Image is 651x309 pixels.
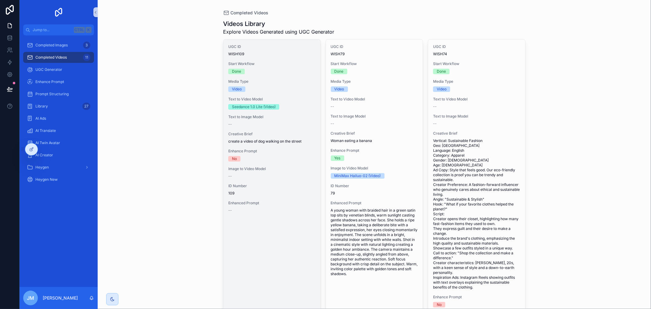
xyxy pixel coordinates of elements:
span: Text to Image Model [331,114,418,119]
span: create a video of dog walking on the street [228,139,316,144]
span: A young woman with braided hair in a green satin top sits by venetian blinds, warm sunlight casti... [331,208,418,276]
div: scrollable content [20,35,98,193]
span: Text to Image Model [228,115,316,119]
span: K [86,27,91,32]
div: 11 [83,54,90,61]
button: Jump to...CtrlK [23,24,94,35]
span: Text to Video Model [433,97,520,102]
span: Heygen [35,165,49,170]
a: Heygen [23,162,94,173]
span: Image to Video Model [331,166,418,171]
span: Prompt Structuring [35,92,69,96]
div: Done [232,69,241,74]
div: 27 [82,103,90,110]
span: UGC ID [331,44,418,49]
img: App logo [54,7,63,17]
a: Heygen New [23,174,94,185]
span: WISH109 [228,52,316,56]
span: -- [331,104,335,109]
span: WISH79 [331,52,418,56]
a: Prompt Structuring [23,89,94,100]
a: AI Ads [23,113,94,124]
span: Vertical: Sustainable Fashion Geo: [GEOGRAPHIC_DATA] Language: English Category: Apparel Gender: ... [433,138,520,290]
span: 79 [331,191,418,196]
span: Enhance Prompt [433,295,520,300]
div: 3 [83,42,90,49]
div: Done [335,69,344,74]
h1: Videos Library [223,20,334,28]
div: Video [232,86,242,92]
span: Creative Brief [331,131,418,136]
span: Creative Brief [228,132,316,136]
div: No [437,302,442,307]
span: UGC ID [228,44,316,49]
div: MiniMax Hailuo-02 (Video) [335,173,381,179]
span: Text to Video Model [228,97,316,102]
span: Enhance Prompt [331,148,418,153]
a: AI Translate [23,125,94,136]
span: -- [228,208,232,213]
span: UGC Generator [35,67,62,72]
span: AI Creator [35,153,53,158]
span: Completed Videos [230,10,268,16]
span: Text to Image Model [433,114,520,119]
span: Start Workflow [433,61,520,66]
a: Completed Images3 [23,40,94,51]
div: Seedance 1.0 Lite (Video) [232,104,276,110]
span: Start Workflow [331,61,418,66]
span: -- [433,104,437,109]
span: Ctrl [74,27,85,33]
span: Image to Video Model [228,166,316,171]
div: No [232,156,237,162]
span: Enhanced Prompt [228,201,316,205]
a: Library27 [23,101,94,112]
span: Start Workflow [228,61,316,66]
span: Library [35,104,48,109]
span: -- [331,121,335,126]
span: AI Ads [35,116,46,121]
a: UGC Generator [23,64,94,75]
span: Media Type [331,79,418,84]
a: AI Creator [23,150,94,161]
span: -- [228,174,232,179]
div: Yes [335,155,341,161]
a: AI Twin Avatar [23,137,94,148]
span: Woman eating a banana [331,138,418,143]
span: Creative Brief [433,131,520,136]
a: Enhance Prompt [23,76,94,87]
span: Completed Images [35,43,68,48]
span: Enhance Prompt [35,79,64,84]
span: Media Type [433,79,520,84]
span: AI Translate [35,128,56,133]
span: -- [433,121,437,126]
a: Completed Videos [223,10,268,16]
span: AI Twin Avatar [35,140,60,145]
span: Jump to... [33,27,71,32]
div: Done [437,69,446,74]
span: Explore Videos Generated using UGC Generator [223,28,334,35]
span: -- [228,122,232,127]
span: Enhanced Prompt [331,201,418,205]
span: Media Type [228,79,316,84]
span: UGC ID [433,44,520,49]
span: JM [27,294,34,302]
span: ID Number [331,184,418,188]
span: 109 [228,191,316,196]
span: ID Number [228,184,316,188]
span: Text to Video Model [331,97,418,102]
div: Video [335,86,344,92]
span: WISH74 [433,52,520,56]
span: Enhance Prompt [228,149,316,154]
a: Completed Videos11 [23,52,94,63]
p: [PERSON_NAME] [43,295,78,301]
span: Completed Videos [35,55,67,60]
div: Video [437,86,447,92]
span: Heygen New [35,177,58,182]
